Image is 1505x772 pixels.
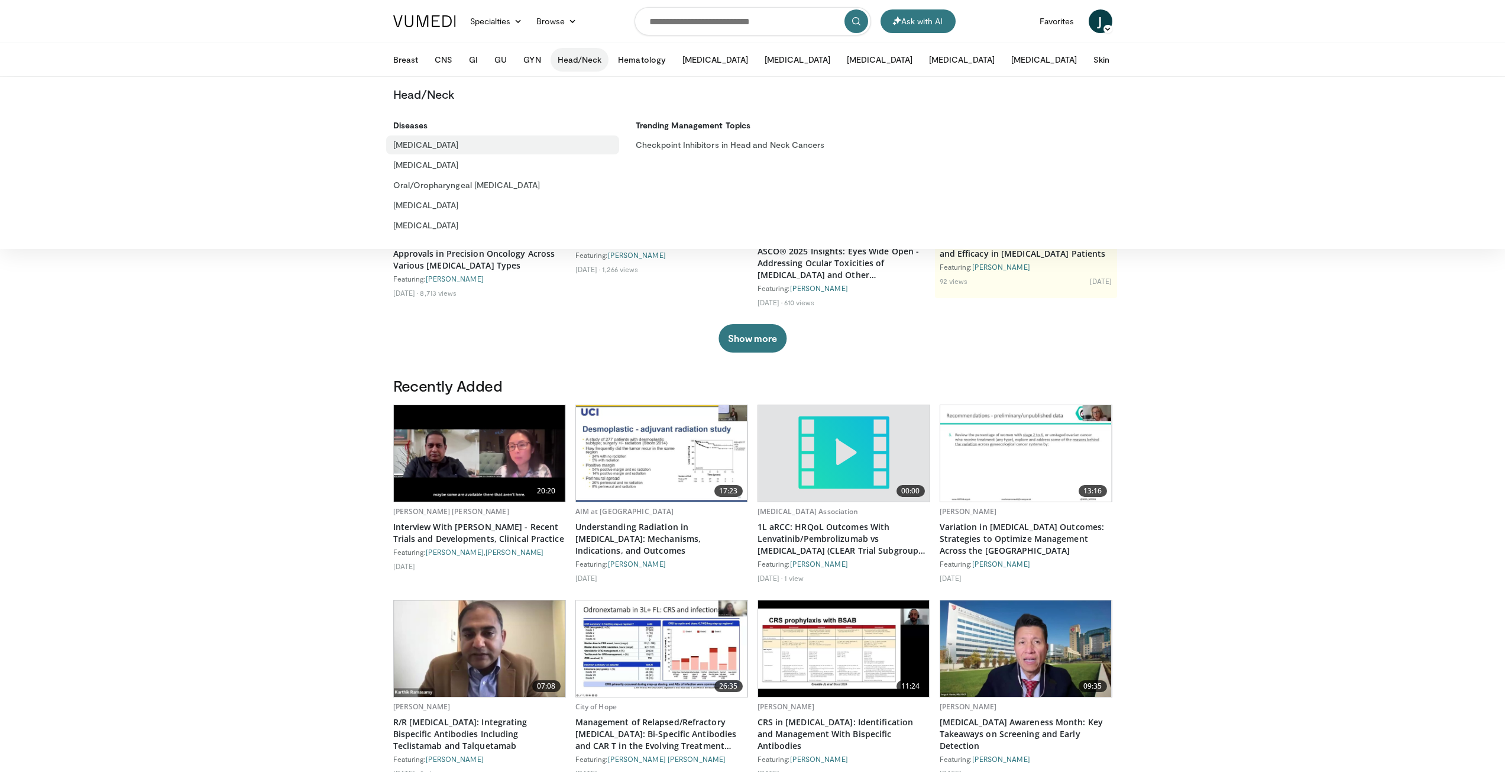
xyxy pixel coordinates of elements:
[394,405,565,502] a: 20:20
[940,521,1112,557] a: Variation in [MEDICAL_DATA] Outcomes: Strategies to Optimize Management Across the [GEOGRAPHIC_DATA]
[714,680,743,692] span: 26:35
[576,600,747,697] a: 26:35
[758,48,837,72] button: [MEDICAL_DATA]
[790,560,848,568] a: [PERSON_NAME]
[516,48,548,72] button: GYN
[576,405,747,502] a: 17:23
[795,405,892,502] img: video.svg
[576,600,747,697] img: dadca9ff-5dae-4198-9711-57dfd7993460.620x360_q85_upscale.jpg
[532,680,561,692] span: 07:08
[575,521,748,557] a: Understanding Radiation in [MEDICAL_DATA]: Mechanisms, Indications, and Outcomes
[758,573,783,583] li: [DATE]
[972,263,1030,271] a: [PERSON_NAME]
[386,216,620,235] a: [MEDICAL_DATA]
[463,9,530,33] a: Specialties
[386,135,620,154] a: [MEDICAL_DATA]
[758,298,783,307] li: [DATE]
[420,288,457,298] li: 8,713 views
[393,15,456,27] img: VuMedi Logo
[393,547,566,557] div: Featuring: ,
[393,702,451,712] a: [PERSON_NAME]
[426,755,484,763] a: [PERSON_NAME]
[940,702,997,712] a: [PERSON_NAME]
[575,506,674,516] a: AIM at [GEOGRAPHIC_DATA]
[386,86,1119,102] p: Head/Neck
[758,702,815,712] a: [PERSON_NAME]
[386,156,620,175] a: [MEDICAL_DATA]
[486,548,543,556] a: [PERSON_NAME]
[575,264,601,274] li: [DATE]
[940,405,1112,502] img: 154515b4-1890-438b-af45-590661d5c64a.620x360_q85_upscale.jpg
[1090,276,1112,286] li: [DATE]
[1079,485,1107,497] span: 13:16
[426,548,484,556] a: [PERSON_NAME]
[758,283,930,293] div: Featuring:
[940,405,1112,502] a: 13:16
[940,262,1112,272] div: Featuring:
[386,196,620,215] a: [MEDICAL_DATA]
[922,48,1002,72] button: [MEDICAL_DATA]
[394,600,565,697] img: bb1ea721-0378-4be8-ac06-19dc4d839918.620x360_q85_upscale.jpg
[940,754,1112,764] div: Featuring:
[718,324,787,353] button: Show more
[575,573,598,583] li: [DATE]
[675,48,755,72] button: [MEDICAL_DATA]
[714,485,743,497] span: 17:23
[529,9,584,33] a: Browse
[881,9,956,33] button: Ask with AI
[629,135,862,154] a: Checkpoint Inhibitors in Head and Neck Cancers
[393,376,1112,395] h3: Recently Added
[1086,48,1116,72] button: Skin
[635,7,871,35] input: Search topics, interventions
[784,573,804,583] li: 1 view
[462,48,485,72] button: GI
[393,274,566,283] div: Featuring:
[1079,680,1107,692] span: 09:35
[393,754,566,764] div: Featuring:
[611,48,673,72] button: Hematology
[532,485,561,497] span: 20:20
[972,755,1030,763] a: [PERSON_NAME]
[636,120,869,131] h5: Trending Management Topics
[758,600,930,697] img: 23c91fa5-e7b3-4323-b233-ca19a51bc508.620x360_q85_upscale.jpg
[575,702,617,712] a: City of Hope
[758,506,859,516] a: [MEDICAL_DATA] Association
[575,754,748,764] div: Featuring:
[1004,48,1084,72] button: [MEDICAL_DATA]
[576,405,747,502] img: 9ecfe589-1978-4a90-a579-823ae15b2ce8.620x360_q85_upscale.jpg
[1089,9,1112,33] a: J
[840,48,920,72] button: [MEDICAL_DATA]
[940,573,962,583] li: [DATE]
[940,506,997,516] a: [PERSON_NAME]
[393,716,566,752] a: R/R [MEDICAL_DATA]: Integrating Bispecific Antibodies Including Teclistamab and Talquetamab
[896,485,925,497] span: 00:00
[575,716,748,752] a: Management of Relapsed/Refractory [MEDICAL_DATA]: Bi-Specific Antibodies and CAR T in the Evolvin...
[940,716,1112,752] a: [MEDICAL_DATA] Awareness Month: Key Takeaways on Screening and Early Detection
[393,236,566,272] a: Year in Review 2024 - Transformative FDA Approvals in Precision Oncology Across Various [MEDICAL_...
[758,559,930,568] div: Featuring:
[940,600,1112,697] img: 06145a8c-f90b-49fb-ab9f-3f0d295637a1.620x360_q85_upscale.jpg
[758,754,930,764] div: Featuring:
[784,298,814,307] li: 610 views
[940,600,1112,697] a: 09:35
[972,560,1030,568] a: [PERSON_NAME]
[940,276,968,286] li: 92 views
[758,521,930,557] a: 1L aRCC: HRQoL Outcomes With Lenvatinib/Pembrolizumab vs [MEDICAL_DATA] (CLEAR Trial Subgroup Ana...
[426,274,484,283] a: [PERSON_NAME]
[940,559,1112,568] div: Featuring:
[394,600,565,697] a: 07:08
[386,48,425,72] button: Breast
[393,521,566,545] a: Interview With [PERSON_NAME] - Recent Trials and Developments, Clinical Practice
[575,559,748,568] div: Featuring:
[790,755,848,763] a: [PERSON_NAME]
[428,48,459,72] button: CNS
[602,264,638,274] li: 1,266 views
[394,405,565,502] img: 9f42686f-b9d8-4b6c-9b5f-d7b842cf56c6.620x360_q85_upscale.jpg
[1033,9,1082,33] a: Favorites
[393,288,419,298] li: [DATE]
[758,405,930,502] a: 00:00
[608,755,726,763] a: [PERSON_NAME] [PERSON_NAME]
[386,176,620,195] a: Oral/Oropharyngeal [MEDICAL_DATA]
[393,120,627,131] h5: Diseases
